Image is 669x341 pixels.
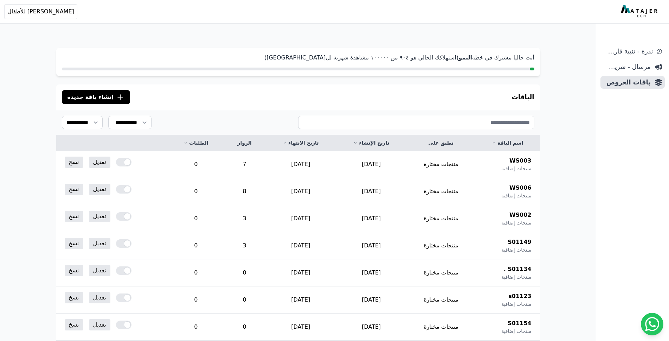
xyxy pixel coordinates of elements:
span: منتجات إضافية [501,165,531,172]
span: [PERSON_NAME] للأطفال [7,7,74,16]
td: [DATE] [336,232,407,259]
img: MatajerTech Logo [621,5,659,18]
h3: الباقات [512,92,534,102]
td: منتجات مختارة [407,178,476,205]
span: منتجات إضافية [501,219,531,226]
td: [DATE] [336,205,407,232]
span: s01123 [508,292,531,301]
td: [DATE] [336,259,407,286]
td: 8 [224,178,265,205]
td: منتجات مختارة [407,286,476,314]
th: الزوار [224,135,265,151]
span: منتجات إضافية [501,273,531,280]
span: منتجات إضافية [501,301,531,308]
td: منتجات مختارة [407,259,476,286]
td: 3 [224,232,265,259]
a: تعديل [89,238,110,249]
a: نسخ [65,319,83,330]
a: نسخ [65,157,83,168]
a: الطلبات [176,139,215,146]
td: 0 [168,151,224,178]
a: نسخ [65,238,83,249]
span: منتجات إضافية [501,246,531,253]
button: إنشاء باقة جديدة [62,90,130,104]
span: منتجات إضافية [501,192,531,199]
td: [DATE] [336,178,407,205]
th: تطبق على [407,135,476,151]
span: S01134 . [504,265,532,273]
td: [DATE] [265,232,336,259]
td: 7 [224,151,265,178]
td: 0 [168,286,224,314]
p: أنت حاليا مشترك في خطة (استهلاكك الحالي هو ٩۰٤ من ١۰۰۰۰۰ مشاهدة شهرية لل[GEOGRAPHIC_DATA]) [62,53,534,62]
td: [DATE] [336,151,407,178]
td: 0 [168,178,224,205]
td: [DATE] [265,178,336,205]
td: منتجات مختارة [407,151,476,178]
a: نسخ [65,292,83,303]
td: 3 [224,205,265,232]
td: 0 [224,259,265,286]
td: 0 [224,314,265,341]
span: منتجات إضافية [501,328,531,335]
a: نسخ [65,211,83,222]
span: WS003 [509,157,532,165]
td: منتجات مختارة [407,232,476,259]
td: [DATE] [265,151,336,178]
td: 0 [168,314,224,341]
td: 0 [224,286,265,314]
a: تعديل [89,319,110,330]
a: اسم الباقة [484,139,531,146]
a: نسخ [65,184,83,195]
td: [DATE] [265,314,336,341]
td: منتجات مختارة [407,205,476,232]
button: [PERSON_NAME] للأطفال [4,4,77,19]
td: [DATE] [265,286,336,314]
span: WS006 [509,184,532,192]
td: 0 [168,259,224,286]
a: تعديل [89,292,110,303]
span: ندرة - تنبية قارب علي النفاذ [603,46,653,56]
span: S01149 [508,238,531,246]
td: [DATE] [265,259,336,286]
td: 0 [168,232,224,259]
a: تعديل [89,184,110,195]
a: نسخ [65,265,83,276]
td: [DATE] [336,286,407,314]
td: [DATE] [336,314,407,341]
strong: النمو [458,54,472,61]
span: إنشاء باقة جديدة [67,93,114,101]
td: 0 [168,205,224,232]
a: تاريخ الإنشاء [345,139,398,146]
a: تعديل [89,211,110,222]
span: باقات العروض [603,77,651,87]
a: تعديل [89,157,110,168]
span: مرسال - شريط دعاية [603,62,651,72]
td: منتجات مختارة [407,314,476,341]
span: S01154 [508,319,531,328]
span: WS002 [509,211,532,219]
a: تاريخ الانتهاء [274,139,328,146]
td: [DATE] [265,205,336,232]
a: تعديل [89,265,110,276]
